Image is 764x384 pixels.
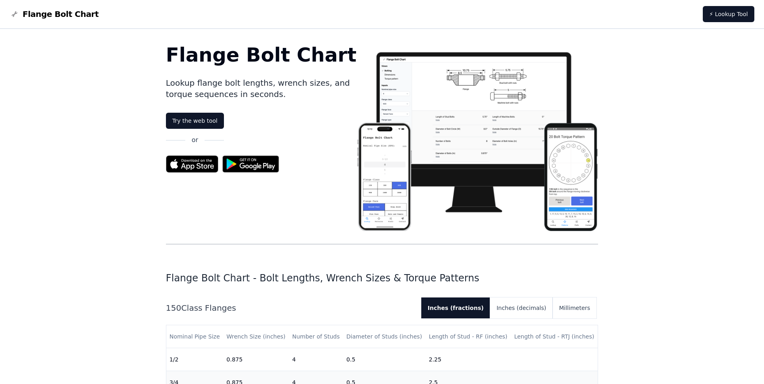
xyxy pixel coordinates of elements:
span: Flange Bolt Chart [23,8,99,20]
img: Get it on Google Play [218,151,284,177]
img: Flange Bolt Chart Logo [10,9,19,19]
p: or [192,135,198,145]
td: 0.875 [223,348,289,371]
button: Millimeters [553,297,596,318]
td: 0.5 [343,348,426,371]
button: Inches (decimals) [490,297,553,318]
h2: 150 Class Flanges [166,302,415,314]
th: Wrench Size (inches) [223,325,289,348]
th: Length of Stud - RF (inches) [426,325,511,348]
p: Lookup flange bolt lengths, wrench sizes, and torque sequences in seconds. [166,77,357,100]
td: 1/2 [166,348,224,371]
th: Nominal Pipe Size [166,325,224,348]
img: App Store badge for the Flange Bolt Chart app [166,155,218,173]
td: 2.25 [426,348,511,371]
th: Length of Stud - RTJ (inches) [511,325,598,348]
a: Flange Bolt Chart LogoFlange Bolt Chart [10,8,99,20]
td: 4 [289,348,343,371]
img: Flange bolt chart app screenshot [356,45,598,231]
a: Try the web tool [166,113,224,129]
button: Inches (fractions) [421,297,490,318]
th: Number of Studs [289,325,343,348]
a: ⚡ Lookup Tool [703,6,754,22]
h1: Flange Bolt Chart [166,45,357,64]
h1: Flange Bolt Chart - Bolt Lengths, Wrench Sizes & Torque Patterns [166,272,598,285]
th: Diameter of Studs (inches) [343,325,426,348]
